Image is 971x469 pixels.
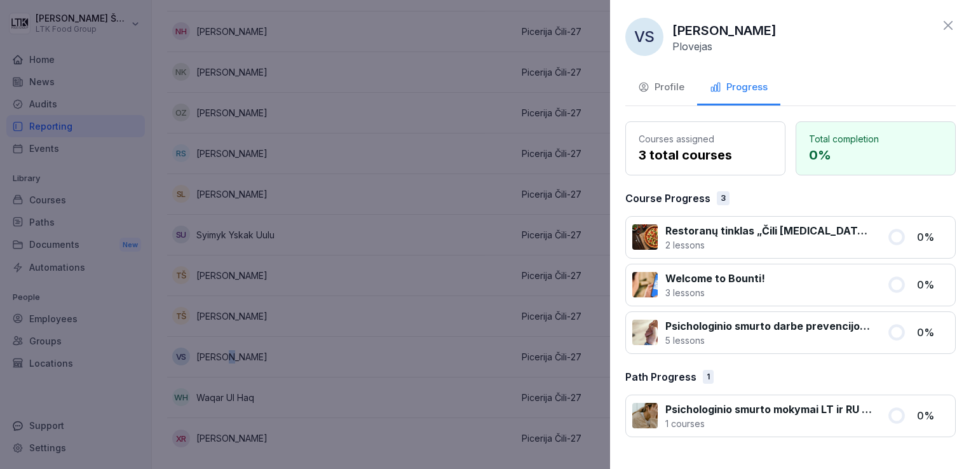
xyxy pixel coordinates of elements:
[917,408,949,423] p: 0 %
[625,369,696,384] p: Path Progress
[665,417,872,430] p: 1 courses
[917,229,949,245] p: 0 %
[665,223,872,238] p: Restoranų tinklas „Čili [MEDICAL_DATA]" - Sėkmės istorija ir praktika
[639,132,772,146] p: Courses assigned
[665,318,872,334] p: Psichologinio smurto darbe prevencijos mokymai
[639,146,772,165] p: 3 total courses
[665,402,872,417] p: Psichologinio smurto mokymai LT ir RU - visos pareigybės
[638,80,684,95] div: Profile
[672,40,712,53] p: Plovejas
[710,80,768,95] div: Progress
[917,277,949,292] p: 0 %
[809,146,942,165] p: 0 %
[717,191,730,205] div: 3
[809,132,942,146] p: Total completion
[625,71,697,105] button: Profile
[697,71,780,105] button: Progress
[665,271,765,286] p: Welcome to Bounti!
[703,370,714,384] div: 1
[665,334,872,347] p: 5 lessons
[665,286,765,299] p: 3 lessons
[672,21,777,40] p: [PERSON_NAME]
[625,18,663,56] div: VS
[625,191,710,206] p: Course Progress
[917,325,949,340] p: 0 %
[665,238,872,252] p: 2 lessons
